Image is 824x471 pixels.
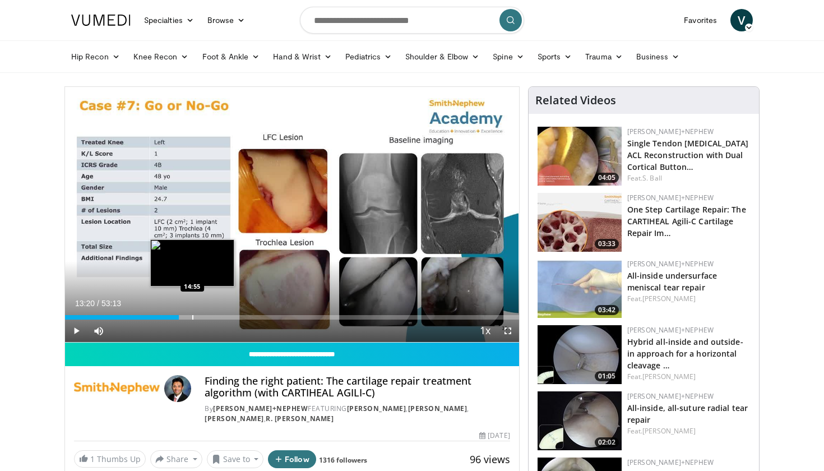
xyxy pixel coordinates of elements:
[627,259,714,269] a: [PERSON_NAME]+Nephew
[538,193,622,252] a: 03:33
[64,45,127,68] a: Hip Recon
[486,45,530,68] a: Spine
[627,391,714,401] a: [PERSON_NAME]+Nephew
[479,431,510,441] div: [DATE]
[205,414,264,423] a: [PERSON_NAME]
[97,299,99,308] span: /
[642,426,696,436] a: [PERSON_NAME]
[595,239,619,249] span: 03:33
[627,193,714,202] a: [PERSON_NAME]+Nephew
[578,45,629,68] a: Trauma
[730,9,753,31] a: V
[627,325,714,335] a: [PERSON_NAME]+Nephew
[677,9,724,31] a: Favorites
[538,325,622,384] img: 364c13b8-bf65-400b-a941-5a4a9c158216.150x105_q85_crop-smart_upscale.jpg
[470,452,510,466] span: 96 views
[595,173,619,183] span: 04:05
[595,371,619,381] span: 01:05
[127,45,196,68] a: Knee Recon
[339,45,399,68] a: Pediatrics
[531,45,579,68] a: Sports
[627,270,717,293] a: All-inside undersurface meniscal tear repair
[538,259,622,318] a: 03:42
[627,458,714,467] a: [PERSON_NAME]+Nephew
[627,372,750,382] div: Feat.
[75,299,95,308] span: 13:20
[196,45,267,68] a: Foot & Ankle
[538,127,622,186] img: 47fc3831-2644-4472-a478-590317fb5c48.150x105_q85_crop-smart_upscale.jpg
[595,437,619,447] span: 02:02
[268,450,316,468] button: Follow
[137,9,201,31] a: Specialties
[87,320,110,342] button: Mute
[205,404,510,424] div: By FEATURING , , ,
[74,375,160,402] img: Smith+Nephew
[71,15,131,26] img: VuMedi Logo
[538,391,622,450] img: 0d5ae7a0-0009-4902-af95-81e215730076.150x105_q85_crop-smart_upscale.jpg
[629,45,687,68] a: Business
[497,320,519,342] button: Fullscreen
[65,320,87,342] button: Play
[213,404,308,413] a: [PERSON_NAME]+Nephew
[538,325,622,384] a: 01:05
[642,173,662,183] a: S. Ball
[627,204,746,238] a: One Step Cartilage Repair: The CARTIHEAL Agili-C Cartilage Repair Im…
[266,45,339,68] a: Hand & Wrist
[627,138,749,172] a: Single Tendon [MEDICAL_DATA] ACL Reconstruction with Dual Cortical Button…
[101,299,121,308] span: 53:13
[150,450,202,468] button: Share
[399,45,486,68] a: Shoulder & Elbow
[538,127,622,186] a: 04:05
[538,193,622,252] img: 781f413f-8da4-4df1-9ef9-bed9c2d6503b.150x105_q85_crop-smart_upscale.jpg
[627,403,748,425] a: All-inside, all-suture radial tear repair
[347,404,406,413] a: [PERSON_NAME]
[205,375,510,399] h4: Finding the right patient: The cartilage repair treatment algorithm (with CARTIHEAL AGILI-C)
[65,87,519,343] video-js: Video Player
[74,450,146,468] a: 1 Thumbs Up
[150,239,234,287] img: image.jpeg
[627,127,714,136] a: [PERSON_NAME]+Nephew
[595,305,619,315] span: 03:42
[90,454,95,464] span: 1
[627,173,750,183] div: Feat.
[627,294,750,304] div: Feat.
[538,391,622,450] a: 02:02
[164,375,191,402] img: Avatar
[627,336,743,371] a: Hybrid all-inside and outside-in approach for a horizontal cleavage …
[538,259,622,318] img: 02c34c8e-0ce7-40b9-85e3-cdd59c0970f9.150x105_q85_crop-smart_upscale.jpg
[642,294,696,303] a: [PERSON_NAME]
[535,94,616,107] h4: Related Videos
[627,426,750,436] div: Feat.
[642,372,696,381] a: [PERSON_NAME]
[300,7,524,34] input: Search topics, interventions
[201,9,252,31] a: Browse
[65,315,519,320] div: Progress Bar
[266,414,334,423] a: R. [PERSON_NAME]
[207,450,264,468] button: Save to
[408,404,467,413] a: [PERSON_NAME]
[319,455,367,465] a: 1316 followers
[474,320,497,342] button: Playback Rate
